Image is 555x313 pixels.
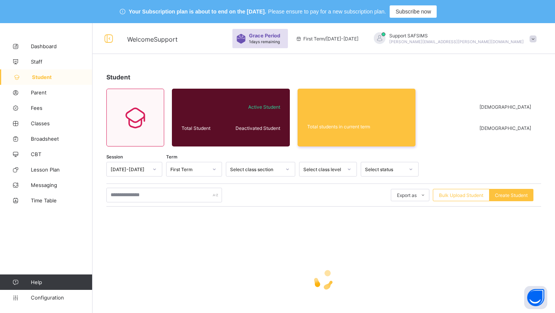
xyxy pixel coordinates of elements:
[439,192,483,198] span: Bulk Upload Student
[296,36,358,42] span: session/term information
[32,74,92,80] span: Student
[31,151,92,157] span: CBT
[249,33,280,39] span: Grace Period
[106,73,130,81] span: Student
[249,39,280,44] span: 1 days remaining
[365,167,404,172] div: Select status
[166,154,177,160] span: Term
[303,167,343,172] div: Select class level
[495,192,528,198] span: Create Student
[397,192,417,198] span: Export as
[366,32,540,45] div: SupportSAFSIMS
[31,89,92,96] span: Parent
[31,197,92,204] span: Time Table
[229,125,280,131] span: Deactivated Student
[389,39,524,44] span: [PERSON_NAME][EMAIL_ADDRESS][PERSON_NAME][DOMAIN_NAME]
[229,104,280,110] span: Active Student
[524,286,547,309] button: Open asap
[307,124,406,130] span: Total students in current term
[31,105,92,111] span: Fees
[395,8,431,15] span: Subscribe now
[230,167,281,172] div: Select class section
[31,59,92,65] span: Staff
[479,104,531,110] span: [DEMOGRAPHIC_DATA]
[479,125,531,131] span: [DEMOGRAPHIC_DATA]
[31,167,92,173] span: Lesson Plan
[127,35,178,43] span: Welcome Support
[31,120,92,126] span: Classes
[31,294,92,301] span: Configuration
[111,167,148,172] div: [DATE]-[DATE]
[31,136,92,142] span: Broadsheet
[106,154,123,160] span: Session
[31,182,92,188] span: Messaging
[180,123,227,133] div: Total Student
[31,279,92,285] span: Help
[31,43,92,49] span: Dashboard
[236,34,246,44] img: sticker-purple.71386a28dfed39d6af7621340158ba97.svg
[129,8,266,15] span: Your Subscription plan is about to end on the [DATE].
[170,167,208,172] div: First Term
[268,8,386,15] span: Please ensure to pay for a new subscription plan.
[389,33,524,39] span: Support SAFSIMS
